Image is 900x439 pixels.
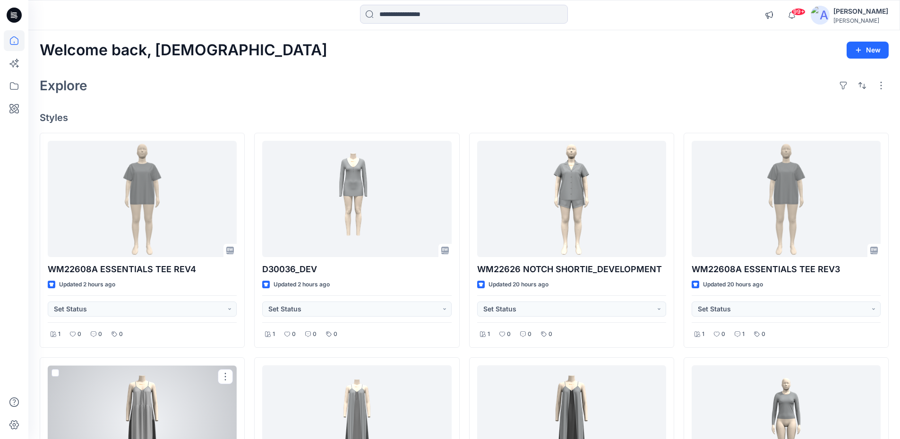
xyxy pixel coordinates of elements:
span: 99+ [791,8,806,16]
p: 1 [58,329,60,339]
p: 0 [119,329,123,339]
p: 0 [721,329,725,339]
h2: Welcome back, [DEMOGRAPHIC_DATA] [40,42,327,59]
a: D30036_DEV [262,141,451,258]
p: 0 [334,329,337,339]
p: 0 [98,329,102,339]
p: Updated 2 hours ago [59,280,115,290]
img: avatar [811,6,830,25]
p: WM22626 NOTCH SHORTIE_DEVELOPMENT [477,263,666,276]
h4: Styles [40,112,889,123]
p: 0 [292,329,296,339]
p: 1 [742,329,745,339]
p: 1 [488,329,490,339]
p: 0 [507,329,511,339]
p: 0 [528,329,531,339]
p: 0 [762,329,765,339]
p: Updated 20 hours ago [489,280,549,290]
p: 0 [77,329,81,339]
p: WM22608A ESSENTIALS TEE REV4 [48,263,237,276]
p: WM22608A ESSENTIALS TEE REV3 [692,263,881,276]
a: WM22608A ESSENTIALS TEE REV3 [692,141,881,258]
p: 1 [702,329,704,339]
a: WM22626 NOTCH SHORTIE_DEVELOPMENT [477,141,666,258]
p: Updated 2 hours ago [274,280,330,290]
div: [PERSON_NAME] [833,6,888,17]
p: D30036_DEV [262,263,451,276]
p: 0 [549,329,552,339]
h2: Explore [40,78,87,93]
p: Updated 20 hours ago [703,280,763,290]
div: [PERSON_NAME] [833,17,888,24]
button: New [847,42,889,59]
a: WM22608A ESSENTIALS TEE REV4 [48,141,237,258]
p: 1 [273,329,275,339]
p: 0 [313,329,317,339]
